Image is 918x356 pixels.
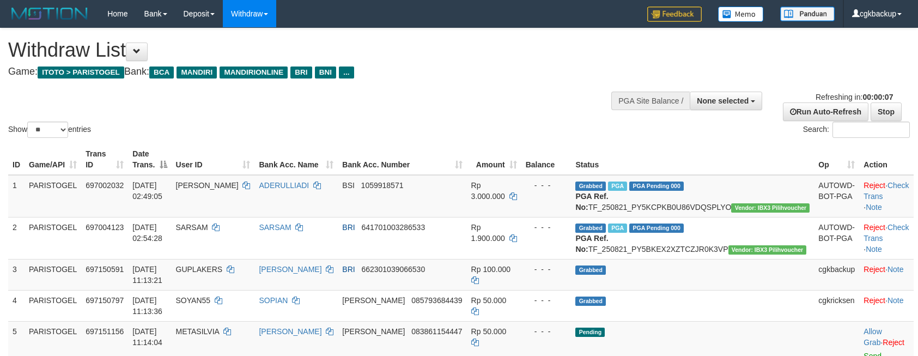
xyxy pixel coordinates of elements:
[816,93,893,101] span: Refreshing in:
[866,203,882,212] a: Note
[172,144,255,175] th: User ID: activate to sort column ascending
[8,144,25,175] th: ID
[132,223,162,243] span: [DATE] 02:54:28
[575,182,606,191] span: Grabbed
[128,144,171,175] th: Date Trans.: activate to sort column descending
[864,296,885,305] a: Reject
[690,92,762,110] button: None selected
[342,223,355,232] span: BRI
[342,296,405,305] span: [PERSON_NAME]
[361,265,425,274] span: Copy 662301039066530 to clipboard
[871,102,902,121] a: Stop
[342,327,405,336] span: [PERSON_NAME]
[471,327,507,336] span: Rp 50.000
[471,181,505,201] span: Rp 3.000.000
[259,181,309,190] a: ADERULLIADI
[176,265,223,274] span: GUPLAKERS
[629,182,684,191] span: PGA Pending
[783,102,868,121] a: Run Auto-Refresh
[526,264,567,275] div: - - -
[25,144,81,175] th: Game/API: activate to sort column ascending
[176,181,239,190] span: [PERSON_NAME]
[887,265,904,274] a: Note
[27,122,68,138] select: Showentries
[254,144,338,175] th: Bank Acc. Name: activate to sort column ascending
[132,296,162,316] span: [DATE] 11:13:36
[887,296,904,305] a: Note
[611,92,690,110] div: PGA Site Balance /
[718,7,764,22] img: Button%20Memo.svg
[575,224,606,233] span: Grabbed
[25,175,81,218] td: PARISTOGEL
[339,67,354,79] span: ...
[8,175,25,218] td: 1
[697,96,749,105] span: None selected
[342,265,355,274] span: BRI
[866,245,882,254] a: Note
[521,144,572,175] th: Balance
[728,245,807,255] span: Vendor URL: https://payment5.1velocity.biz
[25,259,81,290] td: PARISTOGEL
[8,290,25,321] td: 4
[864,181,885,190] a: Reject
[8,5,91,22] img: MOTION_logo.png
[859,144,913,175] th: Action
[471,265,510,274] span: Rp 100.000
[803,122,910,138] label: Search:
[575,297,606,306] span: Grabbed
[526,180,567,191] div: - - -
[814,259,859,290] td: cgkbackup
[883,338,904,347] a: Reject
[361,181,404,190] span: Copy 1059918571 to clipboard
[575,234,608,254] b: PGA Ref. No:
[8,217,25,259] td: 2
[149,67,174,79] span: BCA
[864,181,909,201] a: Check Trans
[342,181,355,190] span: BSI
[862,93,893,101] strong: 00:00:07
[571,175,814,218] td: TF_250821_PY5KCPKB0U86VDQSPLYO
[467,144,521,175] th: Amount: activate to sort column ascending
[571,144,814,175] th: Status
[86,265,124,274] span: 697150591
[832,122,910,138] input: Search:
[731,203,810,213] span: Vendor URL: https://payment5.1velocity.biz
[177,67,217,79] span: MANDIRI
[575,192,608,212] b: PGA Ref. No:
[859,290,913,321] td: ·
[8,122,91,138] label: Show entries
[608,224,627,233] span: Marked by cgkcindy
[315,67,336,79] span: BNI
[814,217,859,259] td: AUTOWD-BOT-PGA
[132,265,162,285] span: [DATE] 11:13:21
[864,223,909,243] a: Check Trans
[629,224,684,233] span: PGA Pending
[259,265,321,274] a: [PERSON_NAME]
[864,223,885,232] a: Reject
[81,144,128,175] th: Trans ID: activate to sort column ascending
[38,67,124,79] span: ITOTO > PARISTOGEL
[290,67,312,79] span: BRI
[864,265,885,274] a: Reject
[411,327,462,336] span: Copy 083861154447 to clipboard
[259,296,288,305] a: SOPIAN
[8,259,25,290] td: 3
[575,328,605,337] span: Pending
[471,223,505,243] span: Rp 1.900.000
[571,217,814,259] td: TF_250821_PY5BKEX2XZTCZJR0K3VP
[859,175,913,218] td: · ·
[25,217,81,259] td: PARISTOGEL
[86,223,124,232] span: 697004123
[86,296,124,305] span: 697150797
[526,326,567,337] div: - - -
[86,327,124,336] span: 697151156
[259,223,291,232] a: SARSAM
[411,296,462,305] span: Copy 085793684439 to clipboard
[8,67,601,77] h4: Game: Bank:
[176,327,220,336] span: METASILVIA
[132,327,162,347] span: [DATE] 11:14:04
[471,296,507,305] span: Rp 50.000
[176,296,211,305] span: SOYAN55
[132,181,162,201] span: [DATE] 02:49:05
[814,144,859,175] th: Op: activate to sort column ascending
